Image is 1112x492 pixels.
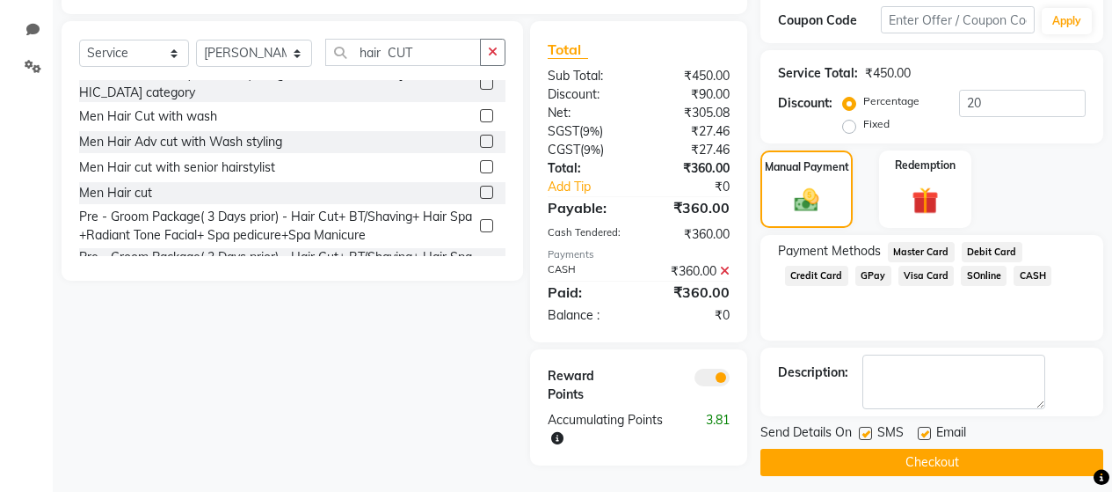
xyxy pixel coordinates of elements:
span: CASH [1014,266,1051,286]
div: Total: [534,159,639,178]
div: 3.81 [691,411,743,448]
button: Checkout [760,449,1103,476]
span: 9% [583,124,600,138]
input: Search or Scan [325,39,481,66]
div: ₹360.00 [638,282,743,303]
div: Cash Tendered: [534,225,639,244]
span: Send Details On [760,423,852,445]
div: Men Hair cut with senior hairstylist [79,158,275,177]
div: Net: [534,104,639,122]
div: ₹450.00 [865,64,911,83]
span: Debit Card [962,242,1022,262]
div: ₹450.00 [638,67,743,85]
img: _gift.svg [904,184,947,217]
div: Pre - Groom Package( 3 Days prior) - Hair Cut+ BT/Shaving+ Hair Spa+ Gold Facial+ Spa pedicure+Sp... [79,248,473,285]
div: Paid: [534,282,639,303]
div: Sub Total: [534,67,639,85]
span: Visa Card [898,266,955,286]
label: Fixed [863,116,890,132]
div: Accumulating Points [534,411,691,448]
div: Coupon Code [778,11,881,30]
div: Men Hair Adv cut with Wash styling [79,133,282,151]
div: ₹360.00 [638,197,743,218]
div: ₹0 [638,306,743,325]
div: Men Hair Cut with wash [79,107,217,126]
span: Master Card [888,242,955,262]
div: Reward Points [534,367,639,404]
img: _cash.svg [787,186,827,214]
div: Discount: [778,94,832,113]
div: ₹360.00 [638,159,743,178]
span: Email [936,423,966,445]
span: Credit Card [785,266,848,286]
div: ₹27.46 [638,122,743,141]
span: SMS [877,423,904,445]
div: Discount: [534,85,639,104]
span: SOnline [961,266,1007,286]
div: ( ) [534,122,639,141]
div: ₹360.00 [638,225,743,244]
span: CGST [548,142,580,158]
span: GPay [855,266,891,286]
div: ₹0 [656,178,743,196]
div: CASH [534,262,639,281]
div: Pre - Groom Package( 3 Days prior) - Hair Cut+ BT/Shaving+ Hair Spa+Radiant Tone Facial+ Spa pedi... [79,208,473,245]
input: Enter Offer / Coupon Code [881,6,1035,33]
span: 9% [584,143,600,157]
a: Add Tip [534,178,656,196]
div: Service Total: [778,64,858,83]
div: ₹27.46 [638,141,743,159]
div: Payable: [534,197,639,218]
div: ( ) [534,141,639,159]
label: Manual Payment [765,159,849,175]
div: Men Hair cut [79,184,152,202]
div: Payments [548,247,730,262]
div: ₹90.00 [638,85,743,104]
div: Men Hair Cut Men (Min 30 /60) Long hair will consider in [DEMOGRAPHIC_DATA] category [79,65,473,102]
span: Total [548,40,588,59]
div: ₹305.08 [638,104,743,122]
label: Redemption [895,158,956,173]
button: Apply [1042,8,1092,34]
label: Percentage [863,93,919,109]
span: SGST [548,123,579,139]
div: Balance : [534,306,639,325]
div: ₹360.00 [638,262,743,281]
span: Payment Methods [778,242,881,261]
div: Description: [778,363,848,382]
